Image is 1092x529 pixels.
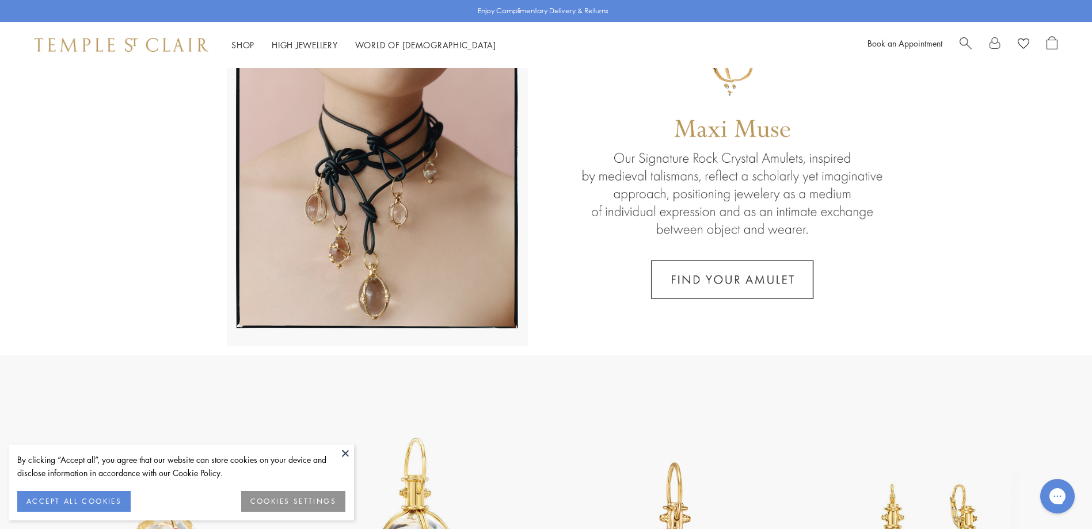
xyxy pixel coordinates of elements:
button: ACCEPT ALL COOKIES [17,491,131,512]
button: COOKIES SETTINGS [241,491,345,512]
a: Search [960,36,972,53]
nav: Main navigation [231,38,496,52]
a: View Wishlist [1018,36,1029,53]
a: Open Shopping Bag [1047,36,1057,53]
div: By clicking “Accept all”, you agree that our website can store cookies on your device and disclos... [17,453,345,480]
a: ShopShop [231,39,254,51]
a: World of [DEMOGRAPHIC_DATA]World of [DEMOGRAPHIC_DATA] [355,39,496,51]
iframe: Gorgias live chat messenger [1034,475,1080,517]
a: Book an Appointment [867,37,942,49]
a: High JewelleryHigh Jewellery [272,39,338,51]
img: Temple St. Clair [35,38,208,52]
p: Enjoy Complimentary Delivery & Returns [478,5,608,17]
